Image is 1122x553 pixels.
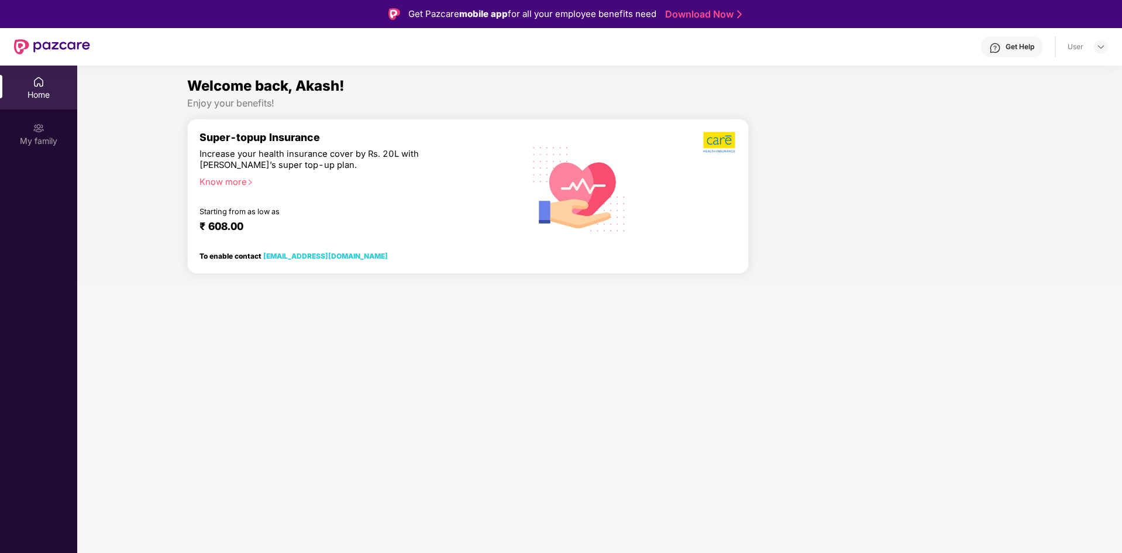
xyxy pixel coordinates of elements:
[199,177,506,185] div: Know more
[199,207,463,215] div: Starting from as low as
[187,77,345,94] span: Welcome back, Akash!
[247,179,253,186] span: right
[459,8,508,19] strong: mobile app
[408,7,656,21] div: Get Pazcare for all your employee benefits need
[263,252,388,260] a: [EMAIL_ADDRESS][DOMAIN_NAME]
[199,149,462,171] div: Increase your health insurance cover by Rs. 20L with [PERSON_NAME]’s super top-up plan.
[524,132,635,245] img: svg+xml;base64,PHN2ZyB4bWxucz0iaHR0cDovL3d3dy53My5vcmcvMjAwMC9zdmciIHhtbG5zOnhsaW5rPSJodHRwOi8vd3...
[737,8,742,20] img: Stroke
[1006,42,1034,51] div: Get Help
[1096,42,1106,51] img: svg+xml;base64,PHN2ZyBpZD0iRHJvcGRvd24tMzJ4MzIiIHhtbG5zPSJodHRwOi8vd3d3LnczLm9yZy8yMDAwL3N2ZyIgd2...
[1068,42,1083,51] div: User
[33,122,44,134] img: svg+xml;base64,PHN2ZyB3aWR0aD0iMjAiIGhlaWdodD0iMjAiIHZpZXdCb3g9IjAgMCAyMCAyMCIgZmlsbD0ibm9uZSIgeG...
[199,131,513,143] div: Super-topup Insurance
[187,97,1013,109] div: Enjoy your benefits!
[665,8,738,20] a: Download Now
[199,252,388,260] div: To enable contact
[199,220,501,234] div: ₹ 608.00
[703,131,736,153] img: b5dec4f62d2307b9de63beb79f102df3.png
[388,8,400,20] img: Logo
[989,42,1001,54] img: svg+xml;base64,PHN2ZyBpZD0iSGVscC0zMngzMiIgeG1sbnM9Imh0dHA6Ly93d3cudzMub3JnLzIwMDAvc3ZnIiB3aWR0aD...
[33,76,44,88] img: svg+xml;base64,PHN2ZyBpZD0iSG9tZSIgeG1sbnM9Imh0dHA6Ly93d3cudzMub3JnLzIwMDAvc3ZnIiB3aWR0aD0iMjAiIG...
[14,39,90,54] img: New Pazcare Logo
